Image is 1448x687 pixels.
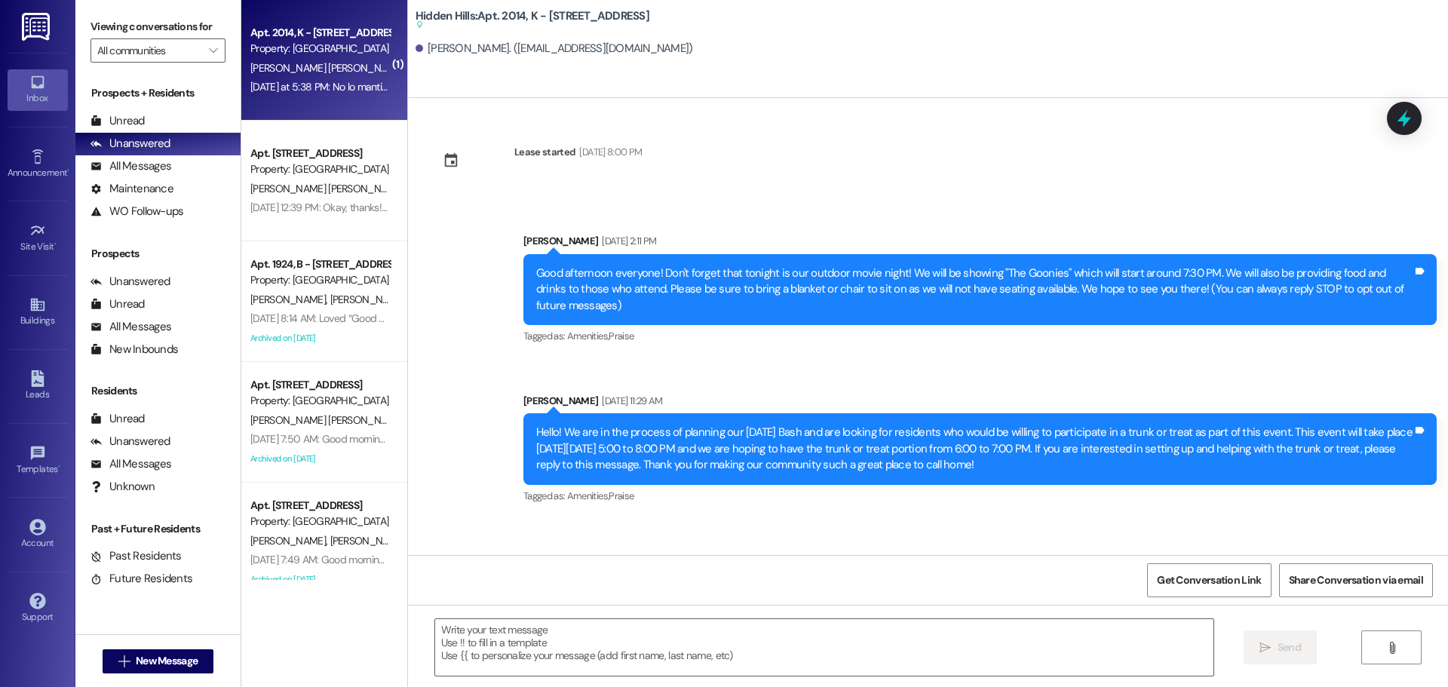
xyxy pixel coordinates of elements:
[90,181,173,197] div: Maintenance
[1259,642,1271,654] i: 
[90,434,170,449] div: Unanswered
[90,136,170,152] div: Unanswered
[1157,572,1261,588] span: Get Conversation Link
[1278,639,1301,655] span: Send
[1279,563,1433,597] button: Share Conversation via email
[250,182,403,195] span: [PERSON_NAME] [PERSON_NAME]
[250,80,631,94] div: [DATE] at 5:38 PM: No lo mantiene fresco quisiera que pusieran otro equipo de ventana
[250,256,390,272] div: Apt. 1924, B - [STREET_ADDRESS]
[58,462,60,472] span: •
[416,8,649,33] b: Hidden Hills: Apt. 2014, K - [STREET_ADDRESS]
[250,498,390,514] div: Apt. [STREET_ADDRESS]
[249,570,391,589] div: Archived on [DATE]
[536,265,1413,314] div: Good afternoon everyone! Don't forget that tonight is our outdoor movie night! We will be showing...
[250,61,403,75] span: [PERSON_NAME] [PERSON_NAME]
[90,158,171,174] div: All Messages
[97,38,201,63] input: All communities
[75,246,241,262] div: Prospects
[250,25,390,41] div: Apt. 2014, K - [STREET_ADDRESS]
[249,449,391,468] div: Archived on [DATE]
[90,274,170,290] div: Unanswered
[90,456,171,472] div: All Messages
[523,393,1437,414] div: [PERSON_NAME]
[75,85,241,101] div: Prospects + Residents
[250,377,390,393] div: Apt. [STREET_ADDRESS]
[67,165,69,176] span: •
[250,293,330,306] span: [PERSON_NAME]
[514,144,576,160] div: Lease started
[523,485,1437,507] div: Tagged as:
[250,534,330,547] span: [PERSON_NAME]
[250,393,390,409] div: Property: [GEOGRAPHIC_DATA]
[8,218,68,259] a: Site Visit •
[90,571,192,587] div: Future Residents
[250,41,390,57] div: Property: [GEOGRAPHIC_DATA]
[90,204,183,219] div: WO Follow-ups
[8,514,68,555] a: Account
[416,41,693,57] div: [PERSON_NAME]. ([EMAIL_ADDRESS][DOMAIN_NAME])
[103,649,214,673] button: New Message
[90,342,178,357] div: New Inbounds
[1147,563,1271,597] button: Get Conversation Link
[567,330,609,342] span: Amenities ,
[250,146,390,161] div: Apt. [STREET_ADDRESS]
[1289,572,1423,588] span: Share Conversation via email
[118,655,130,667] i: 
[249,329,391,348] div: Archived on [DATE]
[250,201,477,214] div: [DATE] 12:39 PM: Okay, thanks! Have a good day too
[90,479,155,495] div: Unknown
[75,383,241,399] div: Residents
[250,413,408,427] span: [PERSON_NAME] [PERSON_NAME]
[90,113,145,129] div: Unread
[649,552,714,568] div: [DATE] 12:27 PM
[330,293,405,306] span: [PERSON_NAME]
[575,144,642,160] div: [DATE] 8:00 PM
[8,366,68,406] a: Leads
[90,548,182,564] div: Past Residents
[8,588,68,629] a: Support
[22,13,53,41] img: ResiDesk Logo
[90,15,225,38] label: Viewing conversations for
[536,425,1413,473] div: Hello! We are in the process of planning our [DATE] Bash and are looking for residents who would ...
[8,440,68,481] a: Templates •
[136,653,198,669] span: New Message
[609,330,633,342] span: Praise
[90,319,171,335] div: All Messages
[75,521,241,537] div: Past + Future Residents
[90,296,145,312] div: Unread
[598,393,662,409] div: [DATE] 11:29 AM
[523,233,1437,254] div: [PERSON_NAME]
[330,534,405,547] span: [PERSON_NAME]
[54,239,57,250] span: •
[250,272,390,288] div: Property: [GEOGRAPHIC_DATA]
[250,161,390,177] div: Property: [GEOGRAPHIC_DATA]
[523,552,1437,573] div: Residesk Automated Survey
[8,69,68,110] a: Inbox
[209,44,217,57] i: 
[8,292,68,333] a: Buildings
[1386,642,1397,654] i: 
[523,325,1437,347] div: Tagged as:
[609,489,633,502] span: Praise
[250,514,390,529] div: Property: [GEOGRAPHIC_DATA]
[598,233,656,249] div: [DATE] 2:11 PM
[90,411,145,427] div: Unread
[567,489,609,502] span: Amenities ,
[1244,630,1317,664] button: Send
